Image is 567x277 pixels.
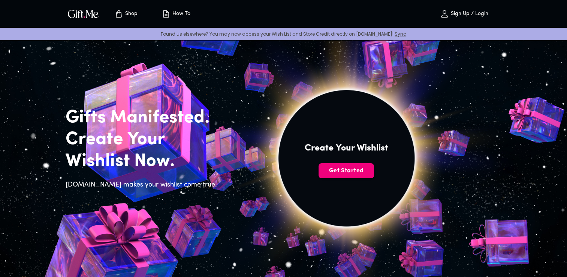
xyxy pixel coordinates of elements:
[66,180,221,190] h6: [DOMAIN_NAME] makes your wishlist come true.
[105,2,147,26] button: Store page
[305,142,388,154] h4: Create Your Wishlist
[156,2,197,26] button: How To
[6,31,561,37] p: Found us elsewhere? You may now access your Wish List and Store Credit directly on [DOMAIN_NAME]!
[66,8,100,19] img: GiftMe Logo
[123,11,138,17] p: Shop
[66,107,221,129] h2: Gifts Manifested.
[162,9,171,18] img: how-to.svg
[66,9,101,18] button: GiftMe Logo
[66,129,221,151] h2: Create Your
[171,11,190,17] p: How To
[66,151,221,172] h2: Wishlist Now.
[427,2,502,26] button: Sign Up / Login
[319,163,374,178] button: Get Started
[319,167,374,175] span: Get Started
[449,11,488,17] p: Sign Up / Login
[395,31,406,37] a: Sync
